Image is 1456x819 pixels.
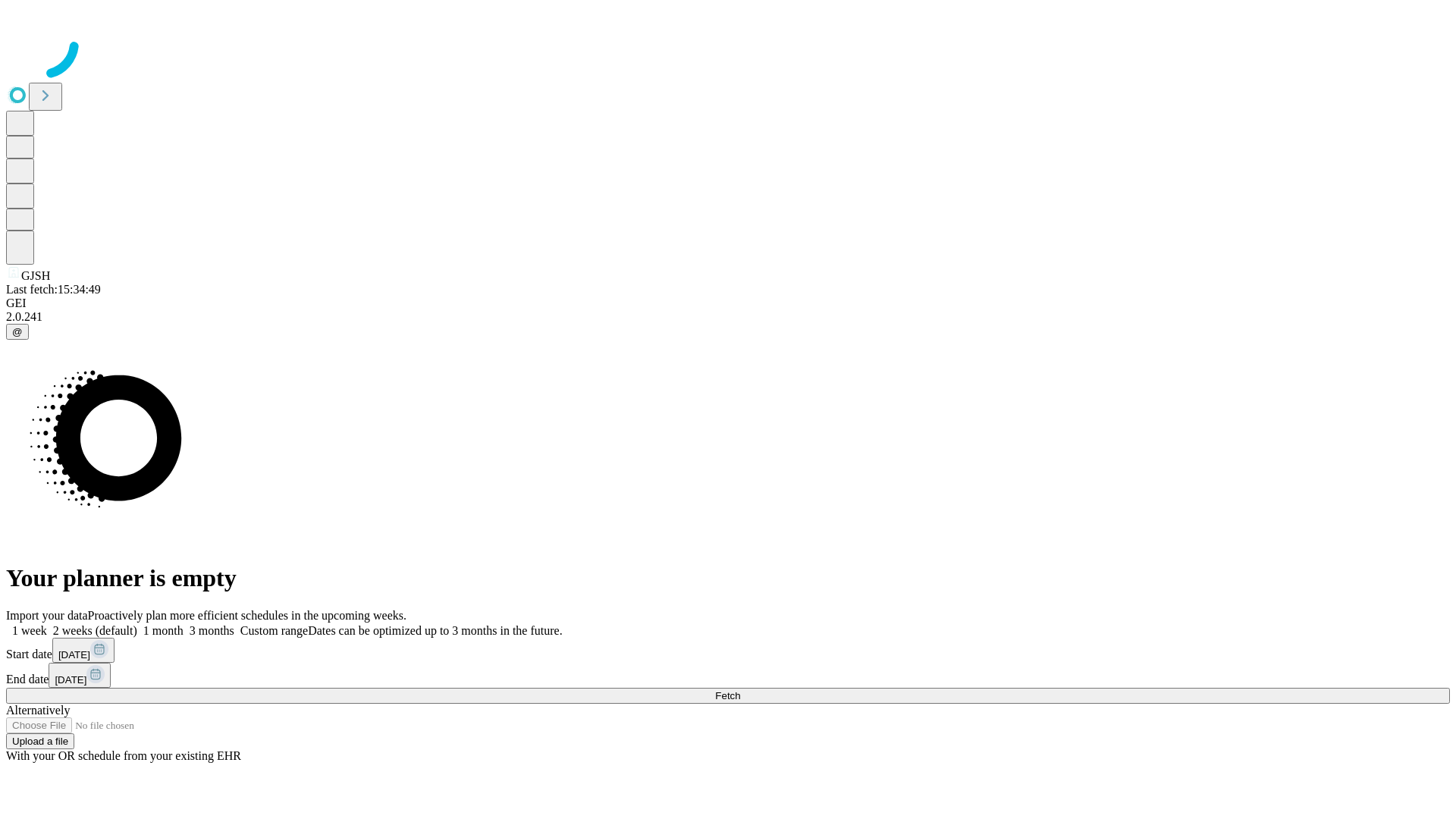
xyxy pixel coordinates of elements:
[6,564,1450,592] h1: Your planner is empty
[715,690,740,701] span: Fetch
[12,624,47,637] span: 1 week
[12,326,23,337] span: @
[190,624,234,637] span: 3 months
[6,324,29,340] button: @
[6,283,101,296] span: Last fetch: 15:34:49
[240,624,308,637] span: Custom range
[52,638,115,663] button: [DATE]
[6,297,1450,310] div: GEI
[6,688,1450,704] button: Fetch
[6,704,70,717] span: Alternatively
[55,674,86,686] span: [DATE]
[6,733,74,749] button: Upload a file
[6,638,1450,663] div: Start date
[6,663,1450,688] div: End date
[58,649,90,661] span: [DATE]
[6,749,241,762] span: With your OR schedule from your existing EHR
[6,310,1450,324] div: 2.0.241
[6,609,88,622] span: Import your data
[88,609,406,622] span: Proactively plan more efficient schedules in the upcoming weeks.
[143,624,184,637] span: 1 month
[53,624,137,637] span: 2 weeks (default)
[308,624,562,637] span: Dates can be optimized up to 3 months in the future.
[49,663,111,688] button: [DATE]
[21,269,50,282] span: GJSH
